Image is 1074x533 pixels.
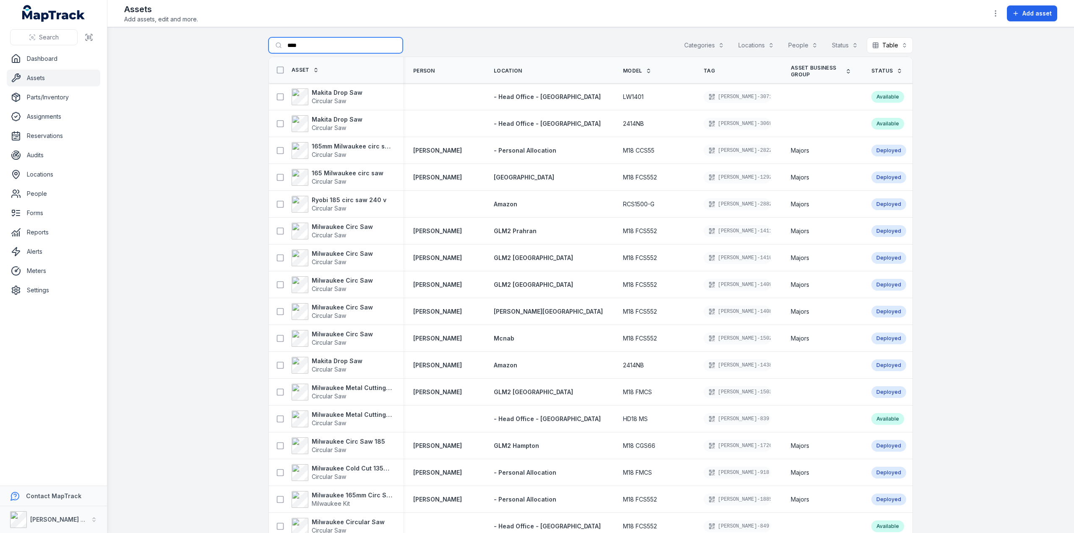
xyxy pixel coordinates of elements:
div: [PERSON_NAME]-839 [704,413,771,425]
a: GLM2 Prahran [494,227,537,235]
span: Circular Saw [312,285,346,292]
div: [PERSON_NAME]-1292 [704,172,771,183]
a: [PERSON_NAME] [413,442,462,450]
div: [PERSON_NAME]-1726 [704,440,771,452]
strong: Milwaukee Circ Saw 185 [312,437,385,446]
a: Asset [292,67,319,73]
a: GLM2 Hampton [494,442,539,450]
a: Settings [7,282,100,299]
a: Asset Business Group [791,65,851,78]
span: Status [871,68,893,74]
strong: Milwaukee Circ Saw [312,250,373,258]
a: - Head Office - [GEOGRAPHIC_DATA] [494,93,601,101]
span: Circular Saw [312,97,346,104]
a: Reservations [7,127,100,144]
strong: Contact MapTrack [26,492,81,499]
span: Asset [292,67,310,73]
strong: Makita Drop Saw [312,115,362,124]
a: [GEOGRAPHIC_DATA] [494,173,554,182]
a: Milwaukee Metal Cutting SawCircular Saw [292,411,393,427]
div: [PERSON_NAME]-1410 [704,252,771,264]
div: [PERSON_NAME]-918 [704,467,771,478]
strong: [PERSON_NAME] [413,361,462,369]
span: - Head Office - [GEOGRAPHIC_DATA] [494,120,601,127]
span: M18 FCS552 [623,307,657,316]
div: [PERSON_NAME]-2822 [704,145,771,156]
span: [GEOGRAPHIC_DATA] [494,174,554,181]
span: Location [494,68,522,74]
a: Dashboard [7,50,100,67]
span: Circular Saw [312,231,346,239]
div: [PERSON_NAME]-1409 [704,279,771,291]
span: Circular Saw [312,124,346,131]
a: [PERSON_NAME] [413,468,462,477]
a: Alerts [7,243,100,260]
a: 165 Milwaukee circ sawCircular Saw [292,169,383,186]
a: Mcnab [494,334,514,343]
a: Assignments [7,108,100,125]
button: Table [867,37,913,53]
span: Add asset [1022,9,1052,18]
span: 2414NB [623,361,644,369]
a: - Personal Allocation [494,468,556,477]
div: Available [871,91,904,103]
a: - Head Office - [GEOGRAPHIC_DATA] [494,415,601,423]
a: Status [871,68,902,74]
span: Circular Saw [312,339,346,346]
strong: Makita Drop Saw [312,357,362,365]
div: Deployed [871,306,906,317]
strong: Ryobi 185 circ saw 240 v [312,196,386,204]
span: M18 FCS552 [623,281,657,289]
span: Majors [791,334,809,343]
div: [PERSON_NAME]-1408 [704,306,771,317]
a: - Head Office - [GEOGRAPHIC_DATA] [494,120,601,128]
span: Majors [791,200,809,208]
span: M18 CCS55 [623,146,654,155]
a: Milwaukee Circ SawCircular Saw [292,223,373,239]
span: RCS1500-G [623,200,654,208]
div: Available [871,520,904,532]
a: People [7,185,100,202]
span: - Head Office - [GEOGRAPHIC_DATA] [494,523,601,530]
div: [PERSON_NAME]-1411 [704,225,771,237]
span: HD18 MS [623,415,648,423]
a: GLM2 [GEOGRAPHIC_DATA] [494,388,573,396]
div: Deployed [871,494,906,505]
span: M18 FCS552 [623,522,657,530]
div: [PERSON_NAME]-1885 [704,494,771,505]
a: Milwaukee Metal Cutting Circ SawCircular Saw [292,384,393,400]
a: - Personal Allocation [494,495,556,504]
strong: [PERSON_NAME] [413,173,462,182]
a: Ryobi 185 circ saw 240 vCircular Saw [292,196,386,213]
span: Milwaukee Kit [312,500,350,507]
strong: Milwaukee Cold Cut 135mm Metal Saw [312,464,393,473]
a: Milwaukee Circ SawCircular Saw [292,303,373,320]
div: [PERSON_NAME]-3071 [704,91,771,103]
span: Circular Saw [312,178,346,185]
strong: Milwaukee Circular Saw [312,518,385,526]
span: Circular Saw [312,151,346,158]
strong: [PERSON_NAME] [413,307,462,316]
span: M18 FCS552 [623,495,657,504]
a: [PERSON_NAME] [413,254,462,262]
span: M18 CGS66 [623,442,655,450]
span: Circular Saw [312,205,346,212]
div: [PERSON_NAME]-1502 [704,333,771,344]
a: Assets [7,70,100,86]
div: Deployed [871,172,906,183]
span: Tag [704,68,715,74]
div: Deployed [871,440,906,452]
span: Model [623,68,642,74]
a: Makita Drop SawCircular Saw [292,357,362,374]
div: Deployed [871,386,906,398]
strong: [PERSON_NAME] [413,388,462,396]
strong: Makita Drop Saw [312,88,362,97]
a: [PERSON_NAME] [413,334,462,343]
span: Circular Saw [312,419,346,426]
div: Deployed [871,225,906,237]
span: M18 FMCS [623,388,652,396]
span: Circular Saw [312,446,346,453]
div: [PERSON_NAME]-2882 [704,198,771,210]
